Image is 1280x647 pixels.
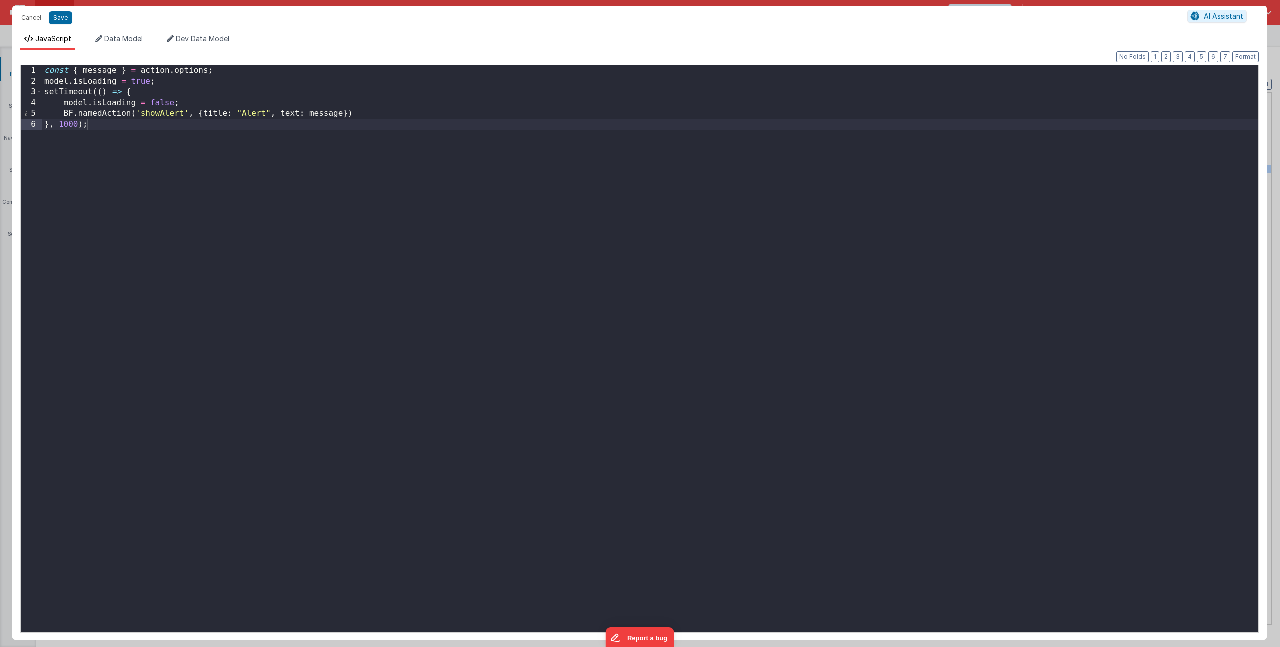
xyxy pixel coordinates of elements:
span: JavaScript [35,34,71,43]
div: 1 [21,65,42,76]
div: 2 [21,76,42,87]
button: Cancel [16,11,46,25]
button: AI Assistant [1187,10,1247,23]
div: 5 [21,108,42,119]
button: Save [49,11,72,24]
span: Dev Data Model [176,34,229,43]
button: 2 [1161,51,1171,62]
button: No Folds [1116,51,1149,62]
button: 4 [1185,51,1195,62]
div: 3 [21,87,42,98]
span: AI Assistant [1204,12,1243,20]
span: Data Model [104,34,143,43]
button: 6 [1208,51,1218,62]
div: 4 [21,98,42,109]
button: Format [1232,51,1259,62]
button: 7 [1220,51,1230,62]
button: 5 [1197,51,1206,62]
div: 6 [21,119,42,130]
button: 1 [1151,51,1159,62]
button: 3 [1173,51,1183,62]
